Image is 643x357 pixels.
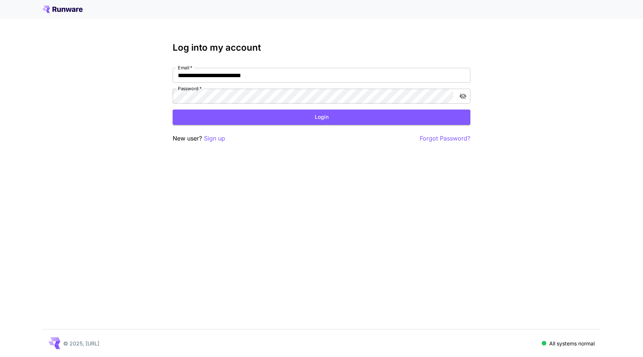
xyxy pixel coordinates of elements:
[549,339,595,347] p: All systems normal
[63,339,99,347] p: © 2025, [URL]
[178,64,192,71] label: Email
[173,42,470,53] h3: Log into my account
[173,134,225,143] p: New user?
[420,134,470,143] button: Forgot Password?
[204,134,225,143] button: Sign up
[456,89,470,103] button: toggle password visibility
[173,110,470,125] button: Login
[178,85,202,92] label: Password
